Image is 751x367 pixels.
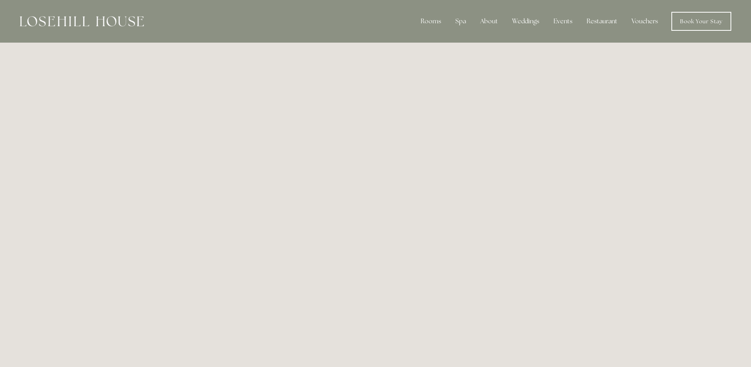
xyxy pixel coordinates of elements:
a: Vouchers [625,13,664,29]
a: Book Your Stay [671,12,731,31]
div: Events [547,13,579,29]
img: Losehill House [20,16,144,26]
div: Spa [449,13,472,29]
div: Weddings [506,13,546,29]
div: About [474,13,504,29]
div: Restaurant [580,13,624,29]
div: Rooms [414,13,447,29]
